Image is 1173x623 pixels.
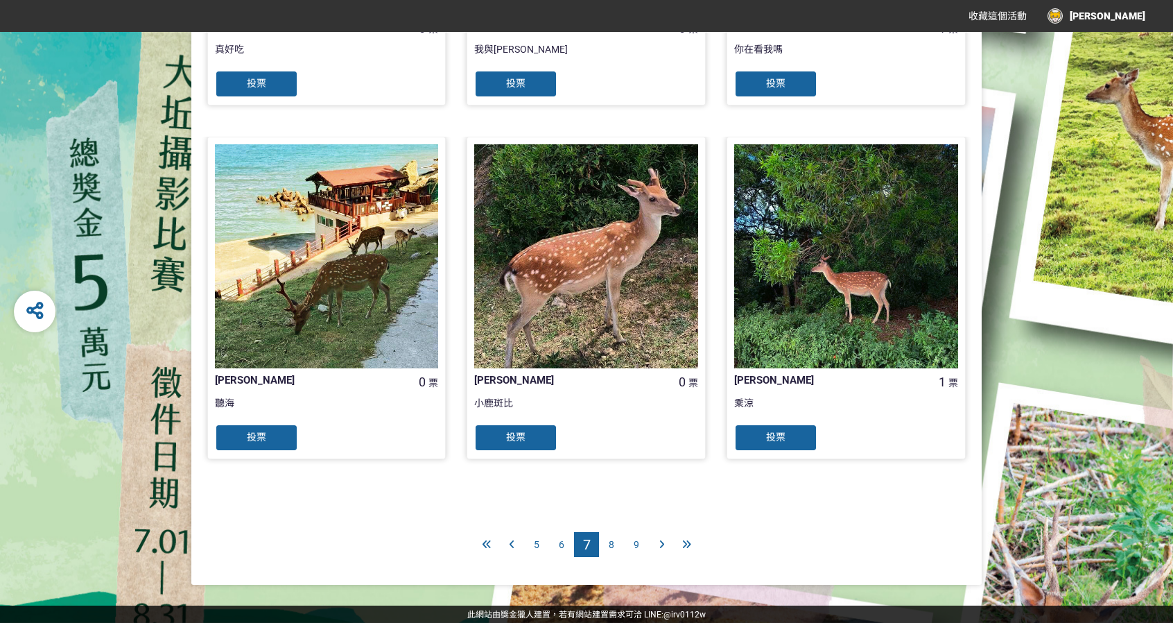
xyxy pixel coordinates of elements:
div: 我與[PERSON_NAME] [474,42,698,70]
span: 0 [679,375,686,389]
div: [PERSON_NAME] [734,373,913,389]
a: [PERSON_NAME]0票小鹿斑比投票 [467,137,706,459]
div: 真好吃 [215,42,439,70]
span: 票 [688,377,698,389]
span: 投票 [766,432,785,443]
span: 票 [948,377,958,389]
div: 聽海 [215,396,439,424]
a: 此網站由獎金獵人建置，若有網站建置需求 [467,610,625,620]
span: 投票 [506,78,525,89]
span: 1 [939,375,946,389]
span: 投票 [506,432,525,443]
span: 8 [609,539,614,550]
span: 收藏這個活動 [968,10,1027,22]
span: 5 [534,539,539,550]
span: 票 [428,377,438,389]
span: 9 [634,539,639,550]
span: 可洽 LINE: [467,610,706,620]
div: 乘涼 [734,396,958,424]
span: 6 [559,539,564,550]
a: [PERSON_NAME]0票聽海投票 [207,137,446,459]
span: 投票 [247,432,266,443]
div: 你在看我嗎 [734,42,958,70]
span: 投票 [247,78,266,89]
div: [PERSON_NAME] [215,373,394,389]
div: [PERSON_NAME] [474,373,653,389]
span: 7 [583,536,591,553]
div: 小鹿斑比 [474,396,698,424]
a: [PERSON_NAME]1票乘涼投票 [727,137,966,459]
span: 投票 [766,78,785,89]
a: @irv0112w [663,610,706,620]
span: 0 [419,375,426,389]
